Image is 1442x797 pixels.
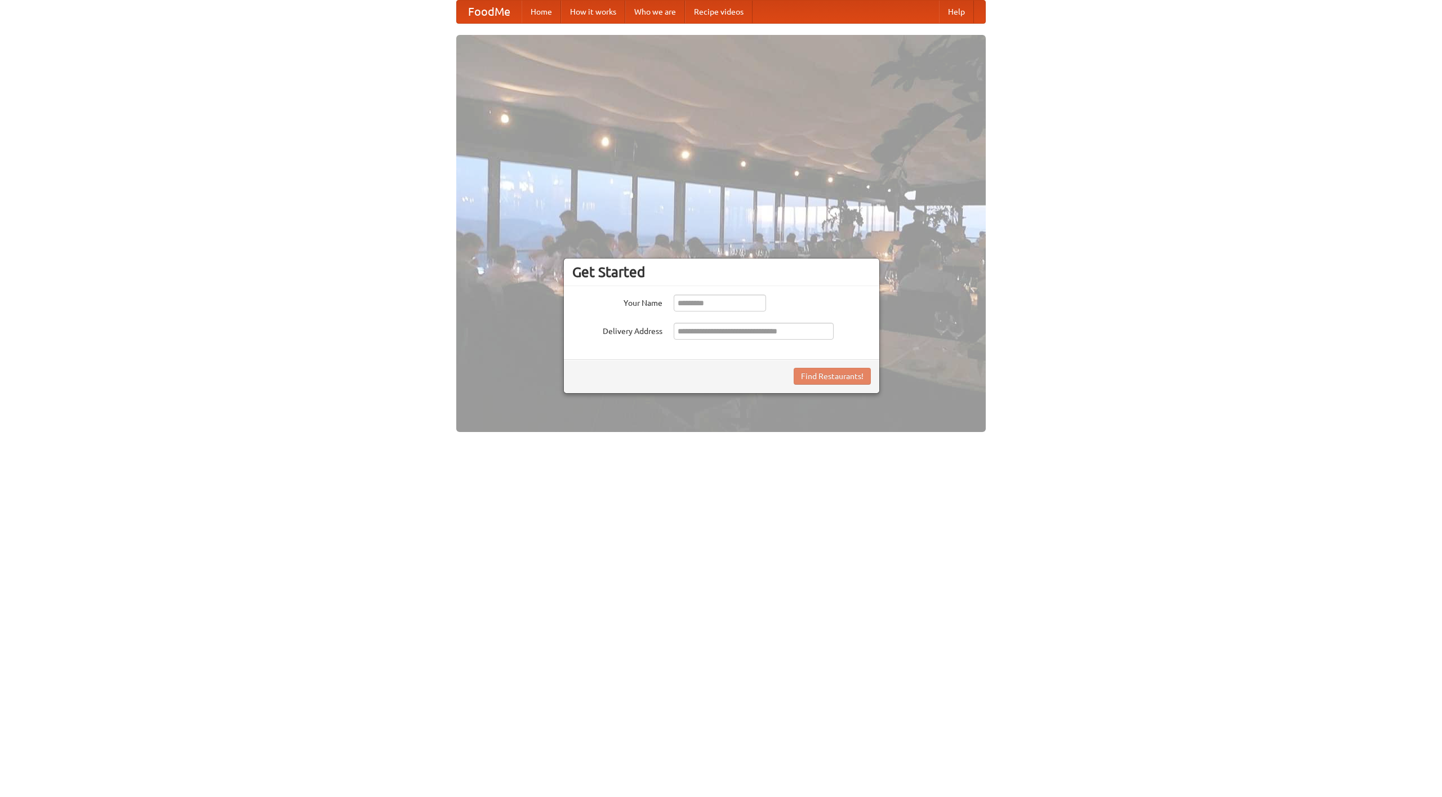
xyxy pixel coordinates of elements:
a: FoodMe [457,1,522,23]
label: Delivery Address [572,323,662,337]
a: Help [939,1,974,23]
a: Home [522,1,561,23]
a: Who we are [625,1,685,23]
h3: Get Started [572,264,871,280]
label: Your Name [572,295,662,309]
button: Find Restaurants! [794,368,871,385]
a: How it works [561,1,625,23]
a: Recipe videos [685,1,753,23]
